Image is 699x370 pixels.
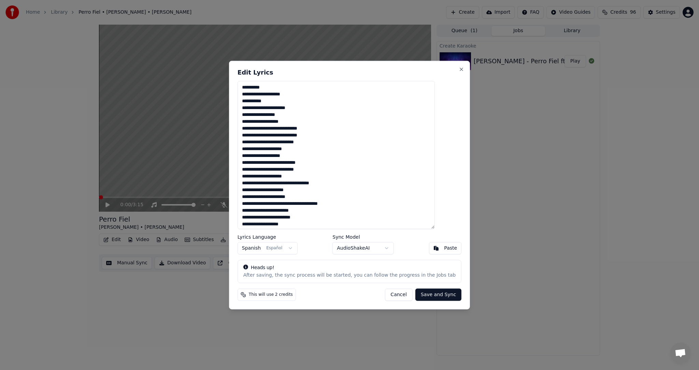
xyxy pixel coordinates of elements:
[415,288,461,301] button: Save and Sync
[385,288,412,301] button: Cancel
[238,69,461,76] h2: Edit Lyrics
[249,292,293,297] span: This will use 2 credits
[429,242,461,254] button: Paste
[332,234,394,239] label: Sync Model
[238,234,298,239] label: Lyrics Language
[243,272,456,278] div: After saving, the sync process will be started, you can follow the progress in the Jobs tab
[444,245,457,251] div: Paste
[243,264,456,271] div: Heads up!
